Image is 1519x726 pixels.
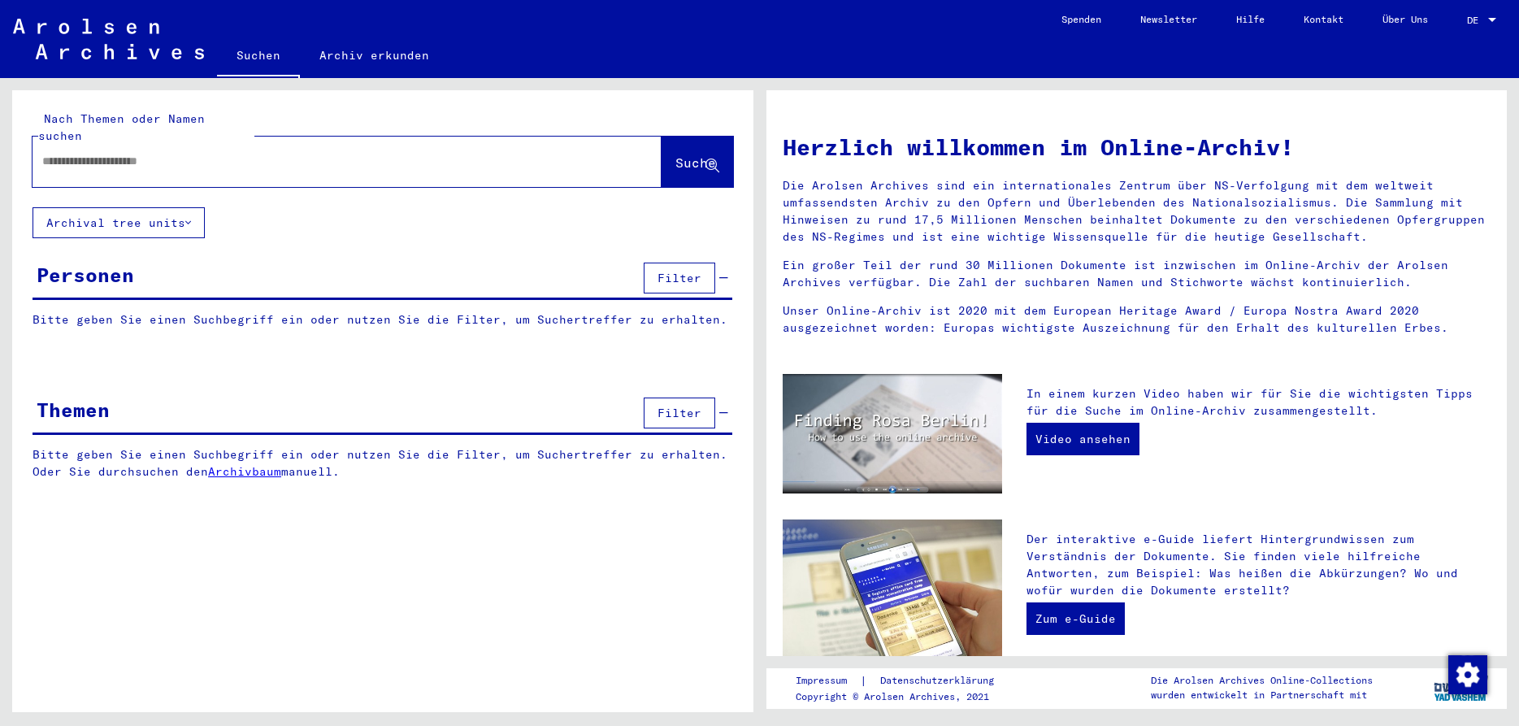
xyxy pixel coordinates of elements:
[783,130,1491,164] h1: Herzlich willkommen im Online-Archiv!
[658,271,701,285] span: Filter
[38,111,205,143] mat-label: Nach Themen oder Namen suchen
[1151,673,1373,688] p: Die Arolsen Archives Online-Collections
[37,395,110,424] div: Themen
[33,311,732,328] p: Bitte geben Sie einen Suchbegriff ein oder nutzen Sie die Filter, um Suchertreffer zu erhalten.
[644,263,715,293] button: Filter
[208,464,281,479] a: Archivbaum
[1026,602,1125,635] a: Zum e-Guide
[1448,655,1487,694] img: Zustimmung ändern
[796,672,860,689] a: Impressum
[867,672,1013,689] a: Datenschutzerklärung
[1447,654,1486,693] div: Zustimmung ändern
[658,406,701,420] span: Filter
[33,446,733,480] p: Bitte geben Sie einen Suchbegriff ein oder nutzen Sie die Filter, um Suchertreffer zu erhalten. O...
[37,260,134,289] div: Personen
[33,207,205,238] button: Archival tree units
[783,257,1491,291] p: Ein großer Teil der rund 30 Millionen Dokumente ist inzwischen im Online-Archiv der Arolsen Archi...
[783,177,1491,246] p: Die Arolsen Archives sind ein internationales Zentrum über NS-Verfolgung mit dem weltweit umfasse...
[13,19,204,59] img: Arolsen_neg.svg
[1467,15,1485,26] span: DE
[1026,423,1139,455] a: Video ansehen
[796,689,1013,704] p: Copyright © Arolsen Archives, 2021
[662,137,733,187] button: Suche
[1026,531,1491,599] p: Der interaktive e-Guide liefert Hintergrundwissen zum Verständnis der Dokumente. Sie finden viele...
[796,672,1013,689] div: |
[783,302,1491,337] p: Unser Online-Archiv ist 2020 mit dem European Heritage Award / Europa Nostra Award 2020 ausgezeic...
[783,520,1002,667] img: eguide.jpg
[1151,688,1373,702] p: wurden entwickelt in Partnerschaft mit
[1430,667,1491,708] img: yv_logo.png
[783,374,1002,493] img: video.jpg
[644,398,715,428] button: Filter
[1026,385,1491,420] p: In einem kurzen Video haben wir für Sie die wichtigsten Tipps für die Suche im Online-Archiv zusa...
[300,36,449,75] a: Archiv erkunden
[217,36,300,78] a: Suchen
[675,154,716,171] span: Suche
